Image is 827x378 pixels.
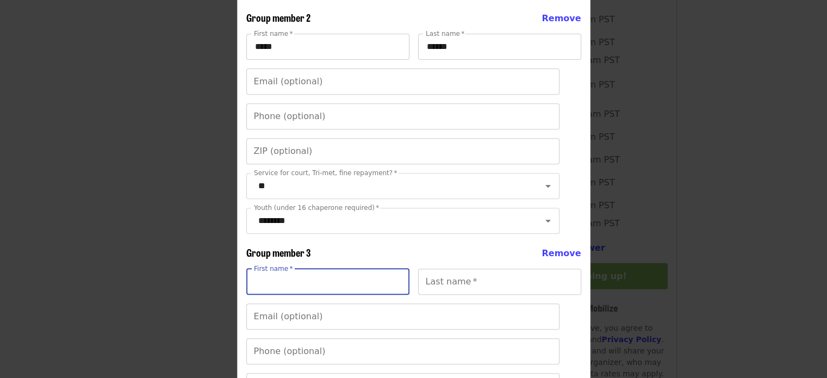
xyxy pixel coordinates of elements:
label: Youth (under 16 chaperone required) [254,205,379,211]
input: Last name [418,269,581,295]
input: Phone (optional) [246,338,559,364]
label: Service for court, Tri-met, fine repayment? [254,170,397,176]
span: Remove [542,13,581,23]
input: First name [246,34,409,60]
input: Last name [418,34,581,60]
button: Open [540,213,556,228]
input: ZIP (optional) [246,138,559,164]
button: Remove [542,247,581,260]
input: First name [246,269,409,295]
input: Phone (optional) [246,103,559,129]
button: Open [540,178,556,194]
label: First name [254,265,293,272]
input: Email (optional) [246,69,559,95]
label: Last name [426,30,464,37]
button: Remove [542,12,581,25]
span: Remove [542,248,581,258]
span: Group member 2 [246,10,310,24]
input: Email (optional) [246,303,559,330]
span: Group member 3 [246,245,311,259]
label: First name [254,30,293,37]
